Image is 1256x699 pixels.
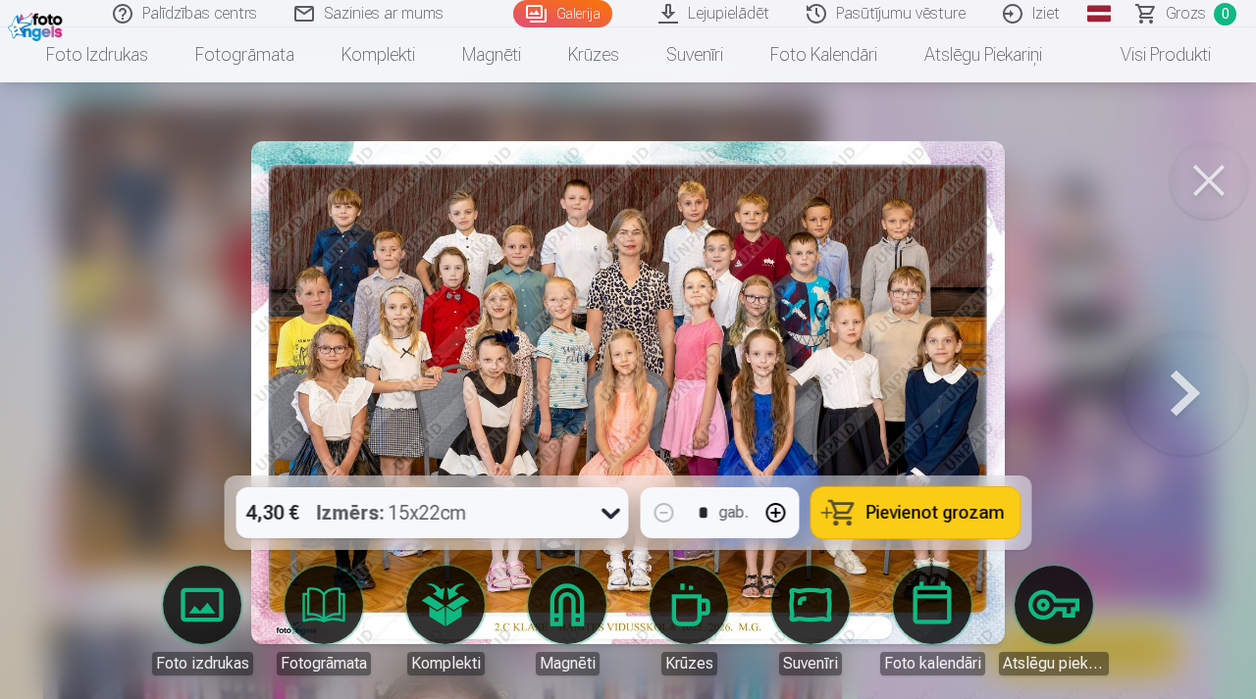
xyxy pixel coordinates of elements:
[1214,3,1236,25] span: 0
[8,8,68,41] img: /fa1
[439,27,545,82] a: Magnēti
[719,501,749,524] div: gab.
[317,487,467,538] div: 15x22cm
[779,652,842,675] div: Suvenīri
[811,487,1020,538] button: Pievienot grozam
[880,652,985,675] div: Foto kalendāri
[172,27,318,82] a: Fotogrāmata
[866,504,1005,522] span: Pievienot grozam
[147,566,257,675] a: Foto izdrukas
[536,652,600,675] div: Magnēti
[236,487,309,538] div: 4,30 €
[999,566,1109,675] a: Atslēgu piekariņi
[407,652,485,675] div: Komplekti
[877,566,987,675] a: Foto kalendāri
[545,27,643,82] a: Krūzes
[901,27,1066,82] a: Atslēgu piekariņi
[391,566,500,675] a: Komplekti
[643,27,747,82] a: Suvenīri
[269,566,379,675] a: Fotogrāmata
[999,652,1109,675] div: Atslēgu piekariņi
[747,27,901,82] a: Foto kalendāri
[634,566,744,675] a: Krūzes
[661,652,717,675] div: Krūzes
[512,566,622,675] a: Magnēti
[152,652,253,675] div: Foto izdrukas
[317,499,385,526] strong: Izmērs :
[277,652,371,675] div: Fotogrāmata
[318,27,439,82] a: Komplekti
[1166,2,1206,25] span: Grozs
[23,27,172,82] a: Foto izdrukas
[756,566,865,675] a: Suvenīri
[1066,27,1234,82] a: Visi produkti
